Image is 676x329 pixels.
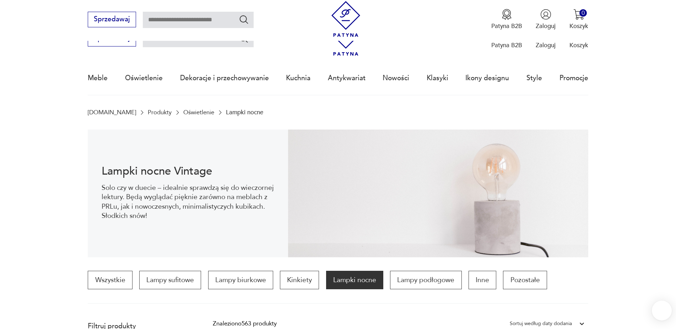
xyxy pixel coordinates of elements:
p: Patyna B2B [491,22,522,30]
div: 0 [579,9,587,17]
a: Sprzedawaj [88,36,136,42]
button: 0Koszyk [569,9,588,30]
img: Ikona medalu [501,9,512,20]
a: Produkty [148,109,172,116]
a: [DOMAIN_NAME] [88,109,136,116]
div: Sortuj według daty dodania [510,319,572,328]
img: Lampki nocne vintage [288,130,588,257]
a: Lampki nocne [326,271,383,289]
a: Kuchnia [286,62,310,94]
p: Solo czy w duecie – idealnie sprawdzą się do wieczornej lektury. Będą wyglądać pięknie zarówno na... [102,183,275,221]
button: Patyna B2B [491,9,522,30]
img: Ikonka użytkownika [540,9,551,20]
a: Klasyki [427,62,448,94]
a: Oświetlenie [125,62,163,94]
a: Sprzedawaj [88,17,136,23]
a: Wszystkie [88,271,132,289]
button: Szukaj [239,14,249,24]
a: Style [526,62,542,94]
button: Zaloguj [536,9,556,30]
img: Ikona koszyka [573,9,584,20]
button: Sprzedawaj [88,12,136,27]
a: Antykwariat [328,62,366,94]
p: Zaloguj [536,41,556,49]
button: Szukaj [239,33,249,44]
a: Dekoracje i przechowywanie [180,62,269,94]
a: Pozostałe [503,271,547,289]
a: Ikona medaluPatyna B2B [491,9,522,30]
a: Ikony designu [465,62,509,94]
a: Oświetlenie [183,109,214,116]
iframe: Smartsupp widget button [652,301,672,320]
a: Kinkiety [280,271,319,289]
p: Koszyk [569,22,588,30]
p: Lampki nocne [226,109,263,116]
a: Lampy podłogowe [390,271,461,289]
a: Meble [88,62,108,94]
a: Promocje [559,62,588,94]
p: Zaloguj [536,22,556,30]
a: Lampy sufitowe [139,271,201,289]
img: Patyna - sklep z meblami i dekoracjami vintage [328,1,364,37]
a: Lampy biurkowe [208,271,273,289]
p: Patyna B2B [491,41,522,49]
h1: Lampki nocne Vintage [102,166,275,176]
a: Nowości [383,62,409,94]
div: Znaleziono 563 produkty [213,319,277,328]
a: Inne [469,271,496,289]
p: Koszyk [569,41,588,49]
